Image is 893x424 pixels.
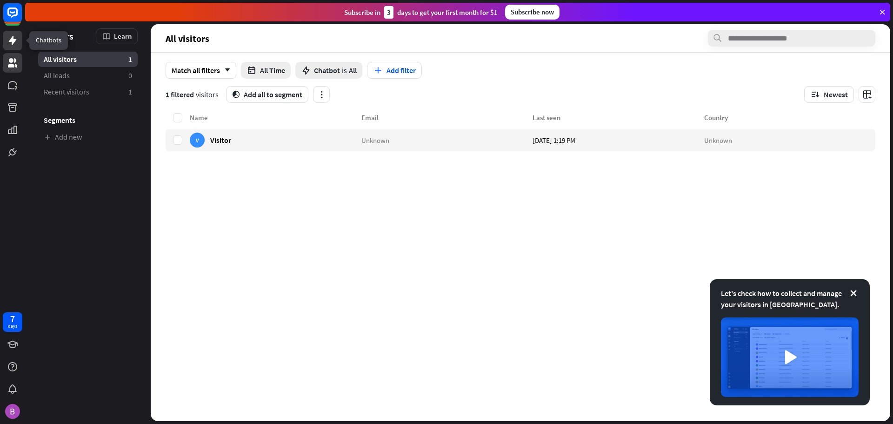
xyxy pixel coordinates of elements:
[8,323,17,330] div: days
[384,6,393,19] div: 3
[232,91,240,98] i: segment
[3,312,22,332] a: 7 days
[38,129,138,145] a: Add new
[505,5,560,20] div: Subscribe now
[38,68,138,83] a: All leads 0
[44,71,70,81] span: All leads
[190,133,205,148] div: V
[114,32,132,40] span: Learn
[44,87,89,97] span: Recent visitors
[361,135,389,144] span: Unknown
[190,113,361,122] div: Name
[721,288,859,310] div: Let's check how to collect and manage your visitors in [GEOGRAPHIC_DATA].
[128,87,132,97] aside: 1
[349,66,357,75] span: All
[704,113,876,122] div: Country
[220,67,230,73] i: arrow_down
[38,115,138,125] h3: Segments
[721,317,859,397] img: image
[44,54,77,64] span: All visitors
[533,135,575,144] span: [DATE] 1:19 PM
[10,315,15,323] div: 7
[38,84,138,100] a: Recent visitors 1
[166,33,209,44] span: All visitors
[314,66,340,75] span: Chatbot
[361,113,533,122] div: Email
[533,113,704,122] div: Last seen
[196,90,219,99] span: visitors
[166,90,194,99] span: 1 filtered
[241,62,291,79] button: All Time
[166,62,236,79] div: Match all filters
[128,71,132,81] aside: 0
[44,31,73,41] span: Visitors
[7,4,35,32] button: Open LiveChat chat widget
[210,135,231,144] span: Visitor
[367,62,422,79] button: Add filter
[704,135,732,144] span: Unknown
[342,66,347,75] span: is
[226,86,308,103] button: segmentAdd all to segment
[344,6,498,19] div: Subscribe in days to get your first month for $1
[128,54,132,64] aside: 1
[804,86,854,103] button: Newest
